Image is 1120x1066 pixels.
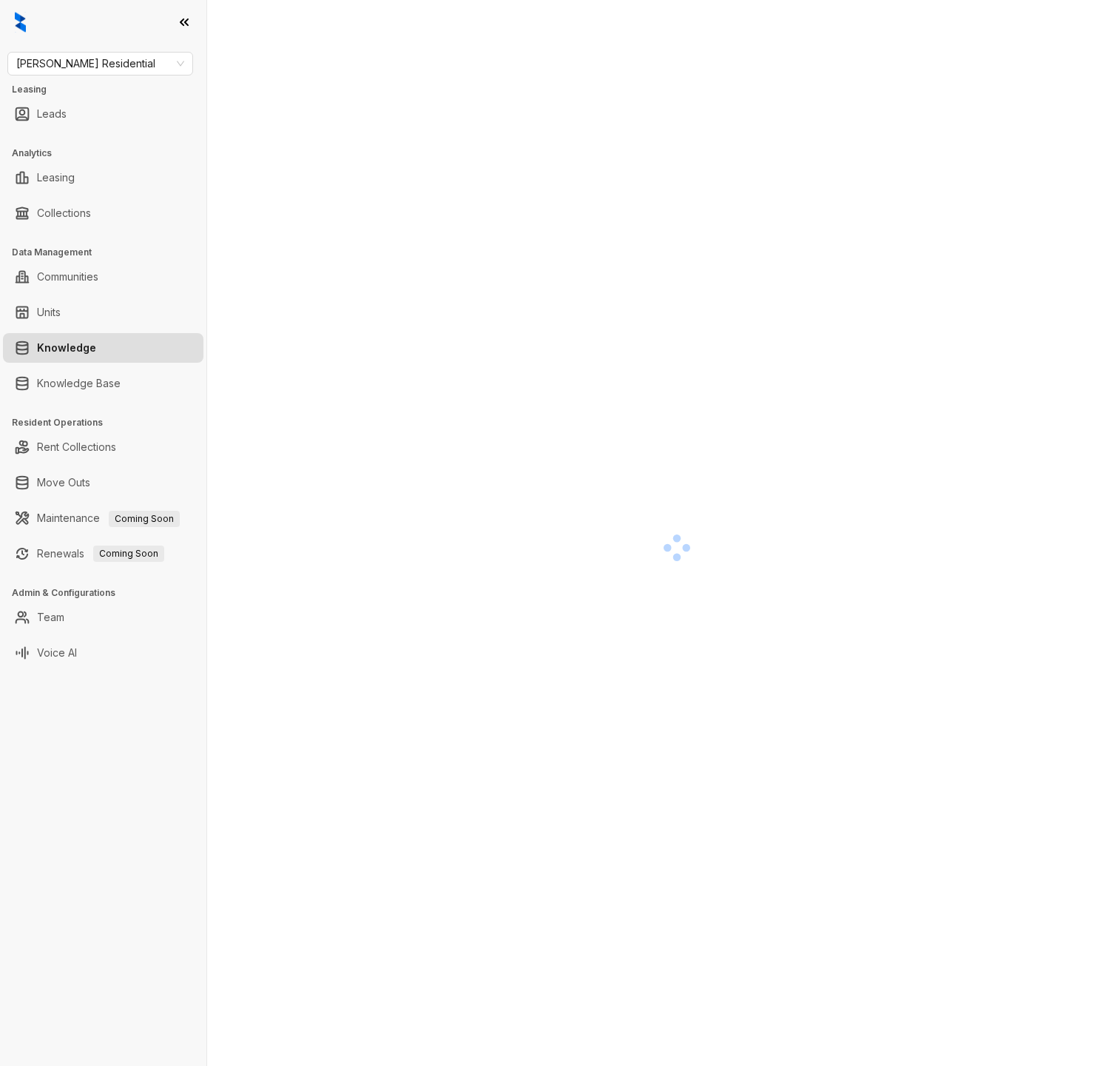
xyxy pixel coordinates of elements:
[12,586,206,600] h3: Admin & Configurations
[3,603,203,632] li: Team
[3,298,203,327] li: Units
[3,638,203,668] li: Voice AI
[37,298,61,327] a: Units
[3,262,203,292] li: Communities
[37,333,96,363] a: Knowledge
[37,468,90,497] a: Move Outs
[37,432,116,462] a: Rent Collections
[3,468,203,497] li: Move Outs
[3,539,203,569] li: Renewals
[37,99,67,129] a: Leads
[3,333,203,363] li: Knowledge
[37,539,164,569] a: RenewalsComing Soon
[16,53,184,75] span: Griffis Residential
[37,603,64,632] a: Team
[3,503,203,533] li: Maintenance
[37,638,77,668] a: Voice AI
[37,163,75,192] a: Leasing
[12,246,206,259] h3: Data Management
[3,432,203,462] li: Rent Collections
[3,198,203,228] li: Collections
[15,12,26,33] img: logo
[3,99,203,129] li: Leads
[12,416,206,429] h3: Resident Operations
[37,198,91,228] a: Collections
[3,369,203,398] li: Knowledge Base
[37,262,98,292] a: Communities
[109,511,180,527] span: Coming Soon
[37,369,121,398] a: Knowledge Base
[12,83,206,96] h3: Leasing
[93,546,164,562] span: Coming Soon
[12,147,206,160] h3: Analytics
[3,163,203,192] li: Leasing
